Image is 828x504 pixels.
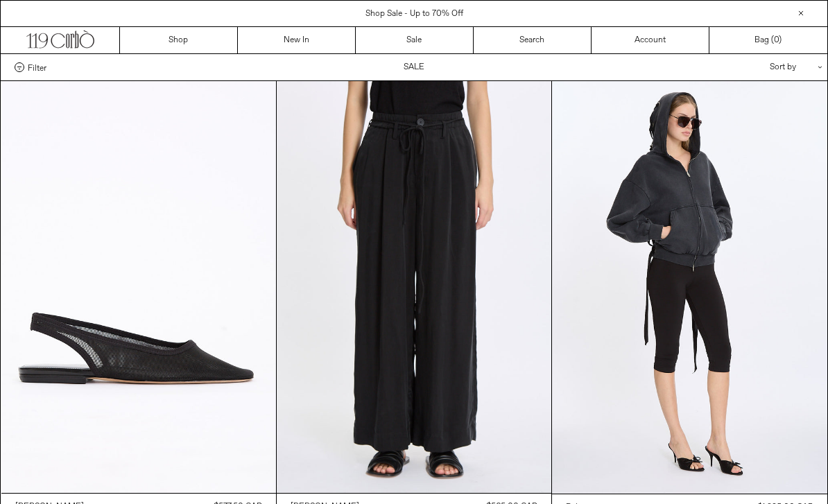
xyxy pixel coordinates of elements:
[28,62,46,72] span: Filter
[592,27,709,53] a: Account
[1,81,276,493] img: Dries Van Noten Shinyback Flat
[774,34,782,46] span: )
[277,81,551,493] img: Lauren Manoogian Sanded Trouser
[120,27,238,53] a: Shop
[356,27,474,53] a: Sale
[474,27,592,53] a: Search
[689,54,813,80] div: Sort by
[238,27,356,53] a: New In
[552,81,827,494] img: Balenciaga Lace-Up Zip-Up Hoodie
[709,27,827,53] a: Bag ()
[774,35,779,46] span: 0
[365,8,463,19] a: Shop Sale - Up to 70% Off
